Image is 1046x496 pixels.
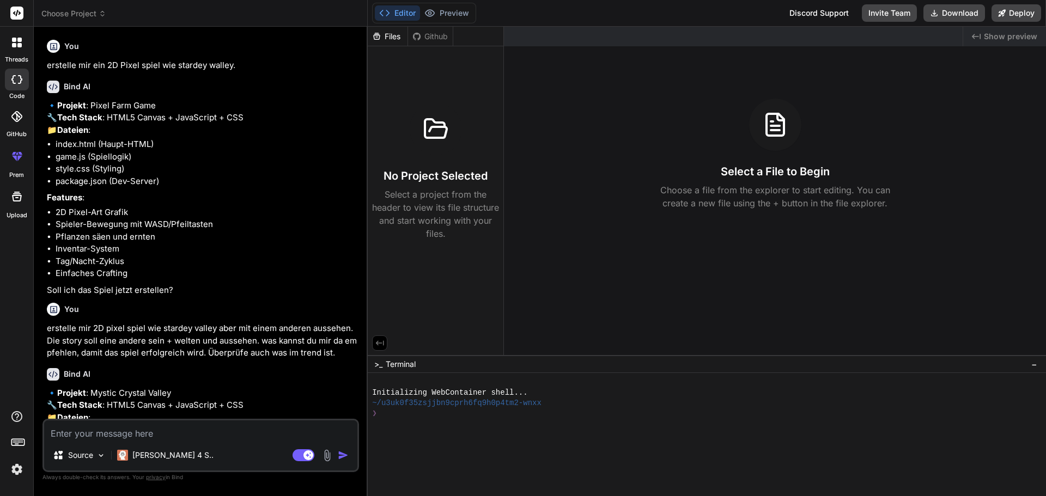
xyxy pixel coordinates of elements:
strong: Features [47,192,82,203]
img: attachment [321,449,333,462]
div: Github [408,31,453,42]
p: Source [68,450,93,461]
span: privacy [146,474,166,480]
p: Choose a file from the explorer to start editing. You can create a new file using the + button in... [653,183,897,210]
li: Pflanzen säen und ernten [56,231,357,243]
p: Soll ich das Spiel jetzt erstellen? [47,284,357,297]
li: Spieler-Bewegung mit WASD/Pfeiltasten [56,218,357,231]
span: >_ [374,359,382,370]
label: Upload [7,211,27,220]
strong: Tech Stack [57,112,102,123]
strong: Dateien [57,125,88,135]
li: index.html (Haupt-HTML) [56,138,357,151]
label: GitHub [7,130,27,139]
label: prem [9,170,24,180]
strong: Projekt [57,100,86,111]
label: threads [5,55,28,64]
img: icon [338,450,349,461]
span: Terminal [386,359,416,370]
li: style.css (Styling) [56,163,357,175]
h6: Bind AI [64,81,90,92]
strong: Tech Stack [57,400,102,410]
div: Files [368,31,408,42]
img: settings [8,460,26,479]
span: − [1031,359,1037,370]
p: erstelle mir 2D pixel spiel wie stardey valley aber mit einem anderen aussehen. Die story soll ei... [47,322,357,359]
div: Discord Support [783,4,855,22]
h6: You [64,41,79,52]
h3: No Project Selected [384,168,488,183]
button: Download [923,4,985,22]
li: Tag/Nacht-Zyklus [56,255,357,268]
li: Einfaches Crafting [56,267,357,280]
span: Show preview [984,31,1037,42]
button: Invite Team [862,4,917,22]
li: 2D Pixel-Art Grafik [56,206,357,219]
p: Select a project from the header to view its file structure and start working with your files. [372,188,499,240]
span: Choose Project [41,8,106,19]
span: Initializing WebContainer shell... [372,388,528,398]
button: Deploy [992,4,1041,22]
p: 🔹 : Mystic Crystal Valley 🔧 : HTML5 Canvas + JavaScript + CSS 📁 : [47,387,357,424]
span: ❯ [372,408,378,419]
button: − [1029,356,1039,373]
span: ~/u3uk0f35zsjjbn9cprh6fq9h0p4tm2-wnxx [372,398,542,408]
button: Editor [375,5,420,21]
img: Claude 4 Sonnet [117,450,128,461]
strong: Projekt [57,388,86,398]
img: Pick Models [96,451,106,460]
li: package.json (Dev-Server) [56,175,357,188]
p: 🔹 : Pixel Farm Game 🔧 : HTML5 Canvas + JavaScript + CSS 📁 : [47,100,357,137]
li: game.js (Spiellogik) [56,151,357,163]
h6: Bind AI [64,369,90,379]
p: [PERSON_NAME] 4 S.. [132,450,214,461]
label: code [9,91,25,101]
h3: Select a File to Begin [721,164,830,179]
h6: You [64,304,79,315]
p: : [47,192,357,204]
li: Inventar-System [56,243,357,255]
strong: Dateien [57,412,88,422]
p: erstelle mir ein 2D Pixel spiel wie stardey walley. [47,59,357,72]
p: Always double-check its answers. Your in Bind [42,472,359,482]
button: Preview [420,5,473,21]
